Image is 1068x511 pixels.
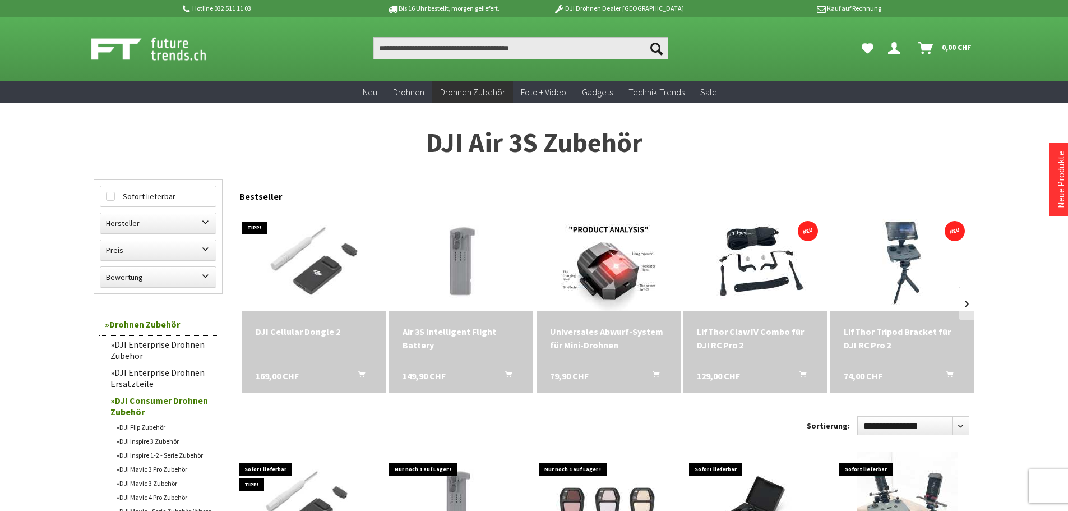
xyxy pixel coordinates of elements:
[256,369,299,383] span: 169,00 CHF
[345,369,372,384] button: In den Warenkorb
[110,462,217,476] a: DJI Mavic 3 Pro Zubehör
[100,186,216,206] label: Sofort lieferbar
[91,35,231,63] img: Shop Futuretrends - zur Startseite wechseln
[110,420,217,434] a: DJI Flip Zubehör
[440,86,505,98] span: Drohnen Zubehör
[99,313,217,336] a: Drohnen Zubehör
[844,325,961,352] a: LifThor Tripod Bracket für DJI RC Pro 2 74,00 CHF In den Warenkorb
[697,325,814,352] div: LifThor Claw IV Combo für DJI RC Pro 2
[706,2,881,15] p: Kauf auf Rechnung
[256,325,373,338] a: DJI Cellular Dongle 2 169,00 CHF In den Warenkorb
[693,210,817,311] img: LifThor Claw IV Combo für DJI RC Pro 2
[550,325,667,352] a: Universales Abwurf-System für Mini-Drohnen 79,90 CHF In den Warenkorb
[239,179,975,208] div: Bestseller
[110,434,217,448] a: DJI Inspire 3 Zubehör
[582,86,613,98] span: Gadgets
[100,267,216,287] label: Bewertung
[356,2,531,15] p: Bis 16 Uhr bestellt, morgen geliefert.
[403,369,446,383] span: 149,90 CHF
[363,86,377,98] span: Neu
[700,86,717,98] span: Sale
[645,37,668,59] button: Suchen
[561,210,656,311] img: Universales Abwurf-System für Mini-Drohnen
[697,369,740,383] span: 129,00 CHF
[884,37,909,59] a: Dein Konto
[856,37,879,59] a: Meine Favoriten
[355,81,385,104] a: Neu
[242,213,386,309] img: DJI Cellular Dongle 2
[373,37,668,59] input: Produkt, Marke, Kategorie, EAN, Artikelnummer…
[574,81,621,104] a: Gadgets
[844,369,882,383] span: 74,00 CHF
[110,490,217,504] a: DJI Mavic 4 Pro Zubehör
[864,210,940,311] img: LifThor Tripod Bracket für DJI RC Pro 2
[100,240,216,260] label: Preis
[942,38,972,56] span: 0,00 CHF
[94,129,975,157] h1: DJI Air 3S Zubehör
[550,325,667,352] div: Universales Abwurf-System für Mini-Drohnen
[385,81,432,104] a: Drohnen
[807,417,850,435] label: Sortierung:
[1055,151,1066,208] a: Neue Produkte
[181,2,356,15] p: Hotline 032 511 11 03
[100,213,216,233] label: Hersteller
[389,213,533,309] img: Air 3S Intelligent Flight Battery
[403,325,520,352] a: Air 3S Intelligent Flight Battery 149,90 CHF In den Warenkorb
[550,369,589,383] span: 79,90 CHF
[105,336,217,364] a: DJI Enterprise Drohnen Zubehör
[432,81,513,104] a: Drohnen Zubehör
[492,369,519,384] button: In den Warenkorb
[110,476,217,490] a: DJI Mavic 3 Zubehör
[105,364,217,392] a: DJI Enterprise Drohnen Ersatzteile
[786,369,813,384] button: In den Warenkorb
[697,325,814,352] a: LifThor Claw IV Combo für DJI RC Pro 2 129,00 CHF In den Warenkorb
[933,369,960,384] button: In den Warenkorb
[628,86,685,98] span: Technik-Trends
[521,86,566,98] span: Foto + Video
[393,86,424,98] span: Drohnen
[256,325,373,338] div: DJI Cellular Dongle 2
[110,448,217,462] a: DJI Inspire 1-2 - Serie Zubehör
[531,2,706,15] p: DJI Drohnen Dealer [GEOGRAPHIC_DATA]
[403,325,520,352] div: Air 3S Intelligent Flight Battery
[692,81,725,104] a: Sale
[513,81,574,104] a: Foto + Video
[639,369,666,384] button: In den Warenkorb
[844,325,961,352] div: LifThor Tripod Bracket für DJI RC Pro 2
[105,392,217,420] a: DJI Consumer Drohnen Zubehör
[621,81,692,104] a: Technik-Trends
[914,37,977,59] a: Warenkorb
